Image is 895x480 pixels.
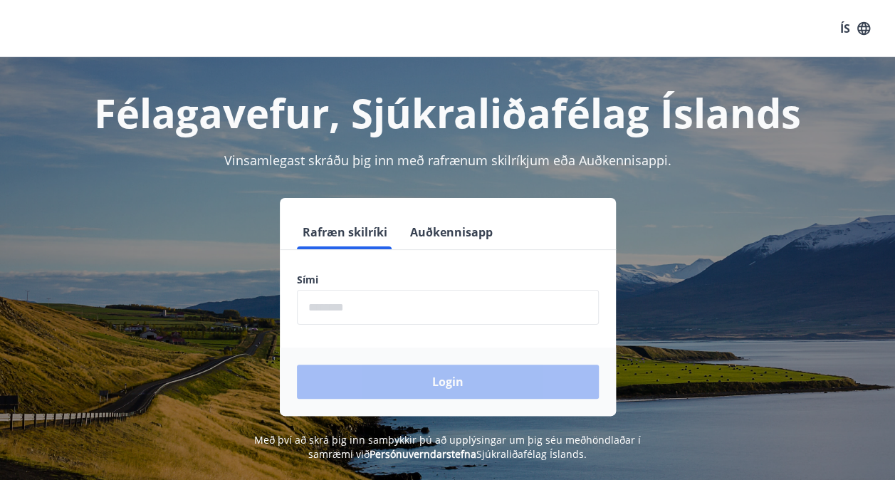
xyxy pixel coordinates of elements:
[224,152,671,169] span: Vinsamlegast skráðu þig inn með rafrænum skilríkjum eða Auðkennisappi.
[297,215,393,249] button: Rafræn skilríki
[17,85,878,140] h1: Félagavefur, Sjúkraliðafélag Íslands
[254,433,641,461] span: Með því að skrá þig inn samþykkir þú að upplýsingar um þig séu meðhöndlaðar í samræmi við Sjúkral...
[297,273,599,287] label: Sími
[832,16,878,41] button: ÍS
[404,215,498,249] button: Auðkennisapp
[370,447,476,461] a: Persónuverndarstefna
